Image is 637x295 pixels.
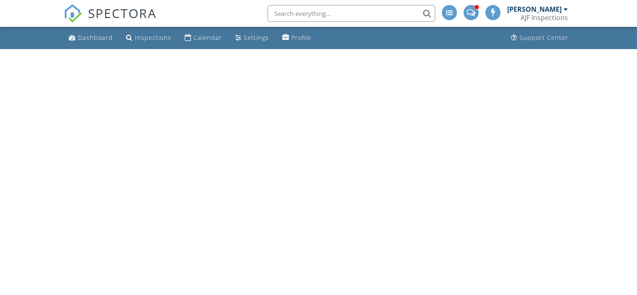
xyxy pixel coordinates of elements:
a: Profile [279,30,315,46]
div: Support Center [519,34,568,42]
div: [PERSON_NAME] [507,5,562,13]
input: Search everything... [268,5,435,22]
div: AJF Inspections [521,13,568,22]
a: SPECTORA [64,11,157,29]
a: Inspections [123,30,175,46]
div: Settings [244,34,269,42]
div: Dashboard [78,34,113,42]
a: Calendar [181,30,225,46]
div: Calendar [193,34,222,42]
div: Inspections [135,34,171,42]
div: Profile [291,34,311,42]
a: Support Center [508,30,572,46]
a: Dashboard [65,30,116,46]
a: Settings [232,30,272,46]
span: SPECTORA [88,4,157,22]
img: The Best Home Inspection Software - Spectora [64,4,82,23]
